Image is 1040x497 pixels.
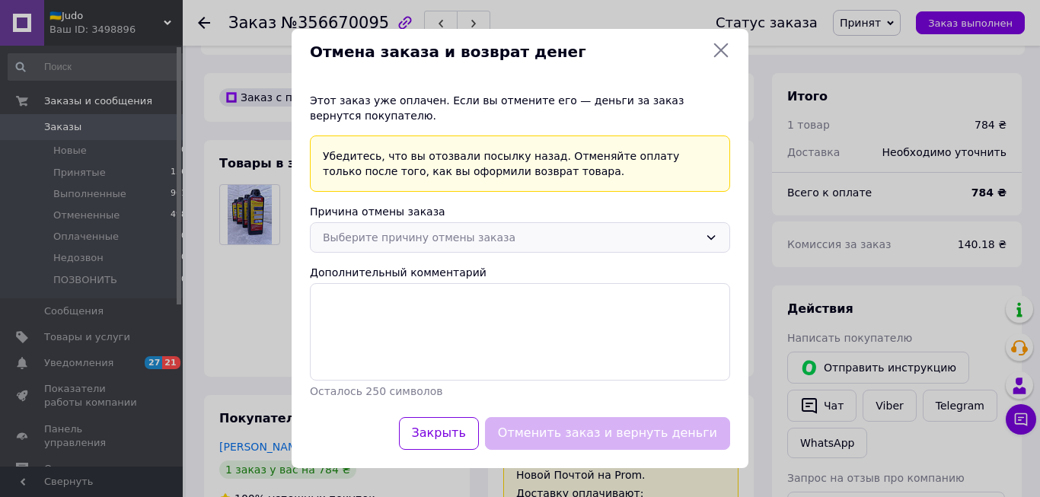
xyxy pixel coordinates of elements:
div: Причина отмены заказа [310,204,730,219]
div: Убедитесь, что вы отозвали посылку назад. Отменяйте оплату только после того, как вы оформили воз... [310,135,730,192]
label: Дополнительный комментарий [310,266,487,279]
div: Выберите причину отмены заказа [323,229,699,246]
span: Осталось 250 символов [310,385,442,397]
span: Отмена заказа и возврат денег [310,41,706,63]
div: Этот заказ уже оплачен. Если вы отмените его — деньги за заказ вернутся покупателю. [310,93,730,123]
button: Закрыть [399,417,479,450]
